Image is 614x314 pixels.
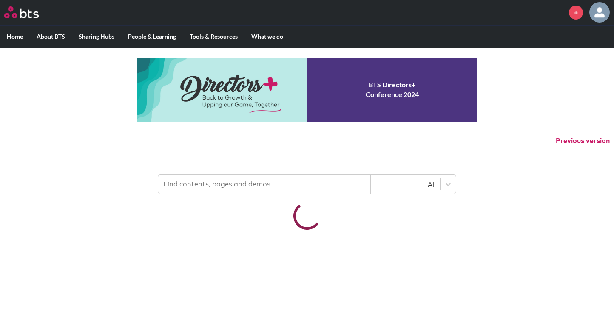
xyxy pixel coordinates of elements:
[569,6,583,20] a: +
[72,26,121,48] label: Sharing Hubs
[4,6,39,18] img: BTS Logo
[183,26,244,48] label: Tools & Resources
[244,26,290,48] label: What we do
[589,2,610,23] a: Profile
[121,26,183,48] label: People & Learning
[30,26,72,48] label: About BTS
[375,180,436,189] div: All
[589,2,610,23] img: Nipatra Tangpojthavepol
[556,136,610,146] button: Previous version
[158,175,371,194] input: Find contents, pages and demos...
[4,6,54,18] a: Go home
[137,58,477,122] a: Conference 2024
